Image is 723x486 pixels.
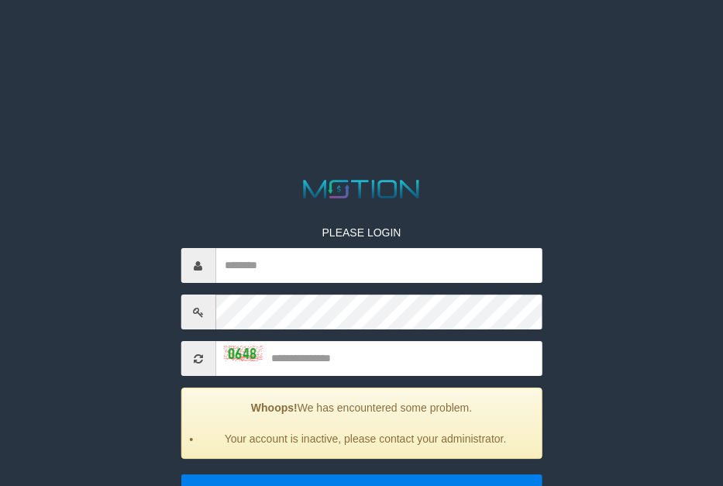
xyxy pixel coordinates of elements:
img: captcha [223,346,262,362]
li: Your account is inactive, please contact your administrator. [201,431,530,446]
img: MOTION_logo.png [298,177,425,202]
strong: Whoops! [251,402,298,414]
p: PLEASE LOGIN [181,225,542,240]
div: We has encountered some problem. [181,388,542,459]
